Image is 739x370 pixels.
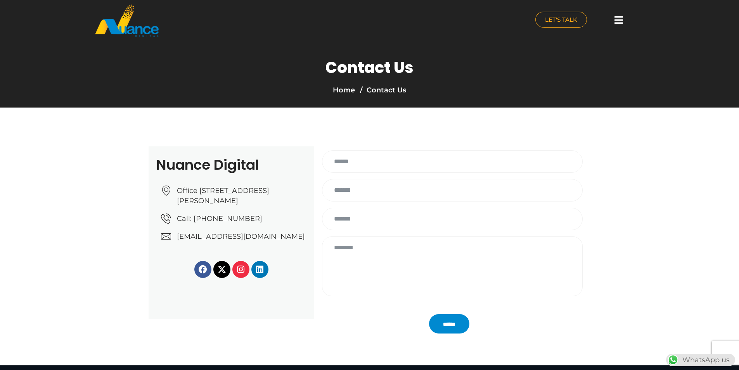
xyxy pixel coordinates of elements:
[161,231,306,241] a: [EMAIL_ADDRESS][DOMAIN_NAME]
[161,214,306,224] a: Call: [PHONE_NUMBER]
[318,150,587,315] form: Contact form
[161,186,306,206] a: Office [STREET_ADDRESS][PERSON_NAME]
[666,356,735,364] a: WhatsAppWhatsApp us
[94,4,159,38] img: nuance-qatar_logo
[545,17,577,23] span: LET'S TALK
[175,186,306,206] span: Office [STREET_ADDRESS][PERSON_NAME]
[535,12,587,28] a: LET'S TALK
[175,214,262,224] span: Call: [PHONE_NUMBER]
[156,158,306,172] h2: Nuance Digital
[175,231,305,241] span: [EMAIL_ADDRESS][DOMAIN_NAME]
[358,85,406,96] li: Contact Us
[666,354,735,366] div: WhatsApp us
[94,4,366,38] a: nuance-qatar_logo
[333,86,355,94] a: Home
[667,354,679,366] img: WhatsApp
[325,58,414,77] h1: Contact Us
